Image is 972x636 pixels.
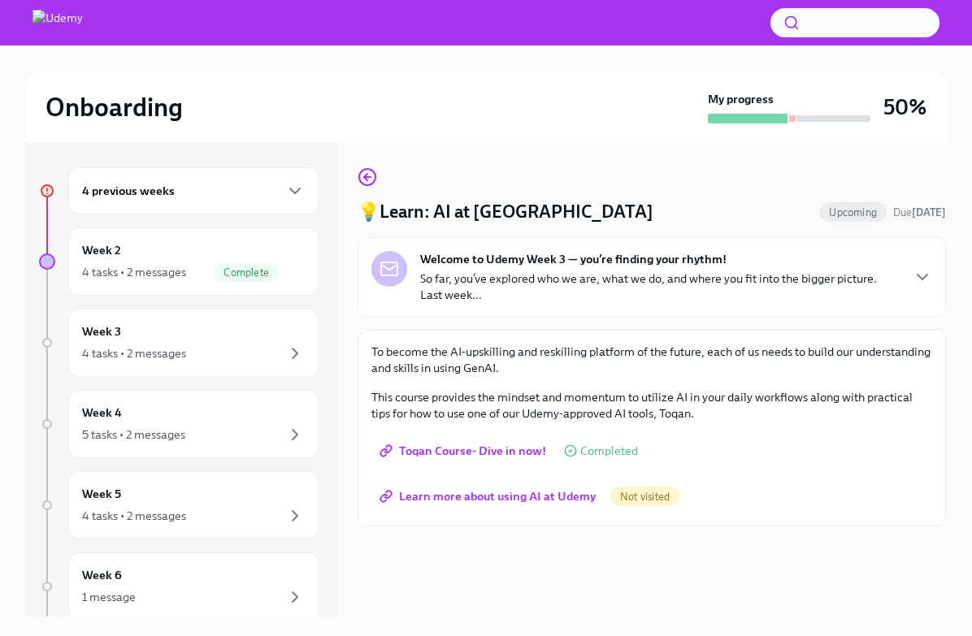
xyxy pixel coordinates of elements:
[420,270,900,303] p: So far, you’ve explored who we are, what we do, and where you fit into the bigger picture. Last w...
[580,445,638,457] span: Completed
[893,206,946,218] span: Due
[39,227,319,296] a: Week 24 tasks • 2 messagesComplete
[39,471,319,539] a: Week 54 tasks • 2 messages
[420,251,727,267] strong: Welcome to Udemy Week 3 — you’re finding your rhythm!
[819,206,887,218] span: Upcoming
[46,91,183,123] h2: Onboarding
[68,167,319,214] div: 4 previous weeks
[82,404,122,422] h6: Week 4
[912,206,946,218] strong: [DATE]
[358,200,653,224] h4: 💡Learn: AI at [GEOGRAPHIC_DATA]
[371,480,607,513] a: Learn more about using AI at Udemy
[82,566,122,584] h6: Week 6
[82,182,175,200] h6: 4 previous weeks
[383,488,596,504] span: Learn more about using AI at Udemy
[883,93,926,122] h3: 50%
[39,309,319,377] a: Week 34 tasks • 2 messages
[82,589,136,605] div: 1 message
[82,264,186,280] div: 4 tasks • 2 messages
[82,485,121,503] h6: Week 5
[371,435,558,467] a: Toqan Course- Dive in now!
[39,552,319,621] a: Week 61 message
[82,426,185,443] div: 5 tasks • 2 messages
[371,389,932,422] p: This course provides the mindset and momentum to utilize AI in your daily workflows along with pr...
[82,508,186,524] div: 4 tasks • 2 messages
[893,205,946,220] span: September 13th, 2025 11:00
[214,266,279,279] span: Complete
[708,91,774,107] strong: My progress
[383,443,546,459] span: Toqan Course- Dive in now!
[82,241,121,259] h6: Week 2
[33,10,83,36] img: Udemy
[39,390,319,458] a: Week 45 tasks • 2 messages
[82,322,121,340] h6: Week 3
[82,345,186,361] div: 4 tasks • 2 messages
[610,491,679,503] span: Not visited
[371,344,932,376] p: To become the AI-upskilling and reskilling platform of the future, each of us needs to build our ...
